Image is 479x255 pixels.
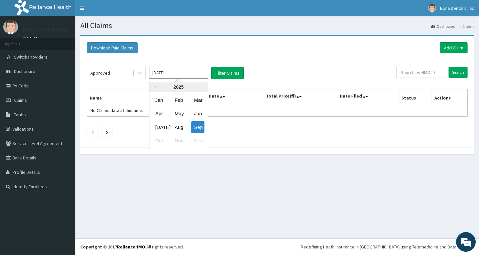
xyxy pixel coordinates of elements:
[80,244,146,250] strong: Copyright © 2017 .
[75,238,479,255] footer: All rights reserved.
[149,82,208,92] div: 2025
[3,20,18,34] img: User Image
[211,67,244,79] button: Filter Claims
[396,67,446,78] input: Search by HMO ID
[149,93,208,148] div: month 2025-09
[440,5,474,11] span: Bona Dental clinic
[34,37,110,45] div: Chat with us now
[149,67,208,79] input: Select Month and Year
[337,89,398,104] th: Date Filed
[3,179,125,202] textarea: Type your message and hit 'Enter'
[91,129,94,135] a: Previous page
[153,94,166,106] div: Choose January 2025
[107,3,123,19] div: Minimize live chat window
[14,54,48,60] span: Switch Providers
[106,129,108,135] a: Next page
[263,89,337,104] th: Total Price(₦)
[87,89,183,104] th: Name
[12,33,27,49] img: d_794563401_company_1708531726252_794563401
[428,4,436,12] img: User Image
[90,70,110,76] div: Approved
[23,27,69,32] p: Bona Dental clinic
[14,97,27,103] span: Claims
[191,108,204,120] div: Choose June 2025
[440,42,468,53] a: Add Claim
[456,24,474,29] li: Claims
[172,121,185,133] div: Choose August 2025
[172,94,185,106] div: Choose February 2025
[153,85,156,89] button: Previous Year
[449,67,468,78] input: Search
[191,94,204,106] div: Choose March 2025
[301,244,474,250] div: Redefining Heath Insurance in [GEOGRAPHIC_DATA] using Telemedicine and Data Science!
[117,244,145,250] a: RelianceHMO
[87,42,138,53] button: Download Paid Claims
[38,82,90,149] span: We're online!
[80,21,474,30] h1: All Claims
[23,36,39,40] a: Online
[14,68,35,74] span: Dashboard
[90,107,143,113] span: No Claims data at this time.
[153,108,166,120] div: Choose April 2025
[191,121,204,133] div: Choose September 2025
[172,108,185,120] div: Choose May 2025
[14,112,26,118] span: Tariffs
[398,89,431,104] th: Status
[431,24,455,29] a: Dashboard
[431,89,467,104] th: Actions
[153,121,166,133] div: Choose July 2025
